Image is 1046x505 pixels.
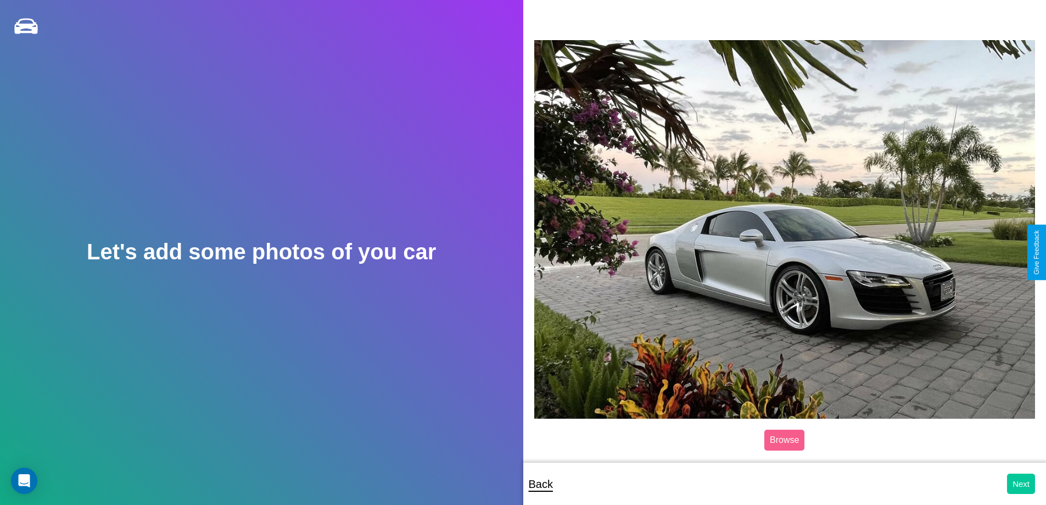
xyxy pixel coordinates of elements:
[764,430,804,451] label: Browse
[534,40,1036,418] img: posted
[1007,474,1035,494] button: Next
[11,468,37,494] div: Open Intercom Messenger
[87,240,436,264] h2: Let's add some photos of you car
[1033,230,1041,275] div: Give Feedback
[529,474,553,494] p: Back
